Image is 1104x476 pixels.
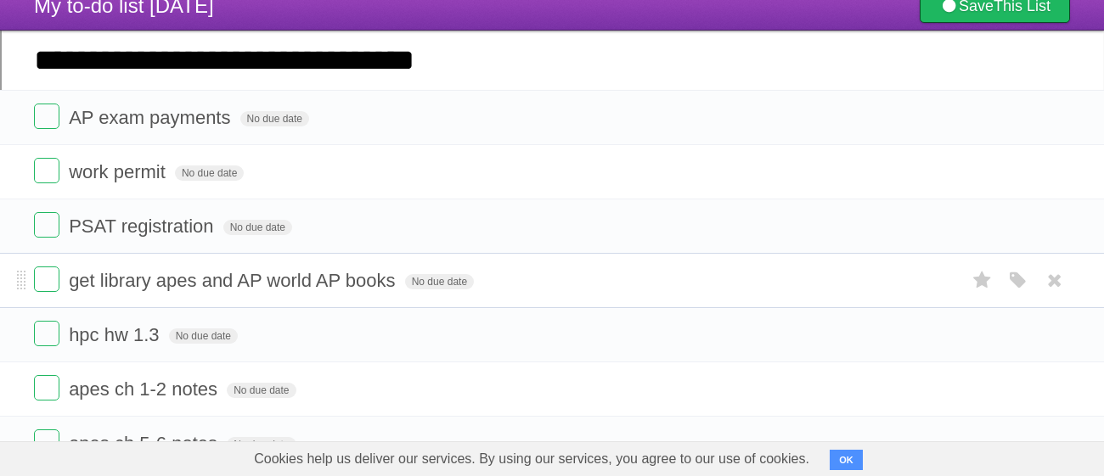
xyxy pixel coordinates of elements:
[34,266,59,292] label: Done
[34,104,59,129] label: Done
[34,321,59,346] label: Done
[240,111,309,126] span: No due date
[69,161,170,182] span: work permit
[175,165,244,181] span: No due date
[405,274,474,289] span: No due date
[7,115,1097,131] div: Sign out
[227,383,296,398] span: No due date
[7,85,1097,100] div: Delete
[227,437,296,452] span: No due date
[7,7,355,22] div: Home
[69,324,163,345] span: hpc hw 1.3
[7,54,1097,70] div: Sort New > Old
[34,158,59,183] label: Done
[69,216,217,237] span: PSAT registration
[830,450,863,470] button: OK
[69,378,222,400] span: apes ch 1-2 notes
[966,266,999,294] label: Star task
[7,39,1097,54] div: Sort A > Z
[7,100,1097,115] div: Options
[69,270,399,291] span: get library apes and AP world AP books
[169,328,238,344] span: No due date
[7,70,1097,85] div: Move To ...
[237,442,826,476] span: Cookies help us deliver our services. By using our services, you agree to our use of cookies.
[69,107,234,128] span: AP exam payments
[34,375,59,400] label: Done
[69,433,222,454] span: apes ch 5-6 notes
[34,212,59,238] label: Done
[223,220,292,235] span: No due date
[34,429,59,455] label: Done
